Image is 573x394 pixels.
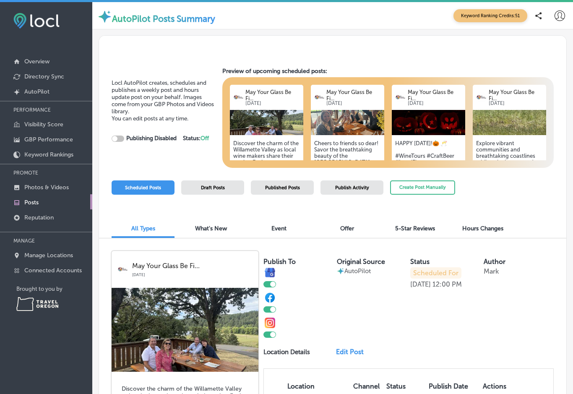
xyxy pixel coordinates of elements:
[395,92,406,102] img: logo
[24,214,54,221] p: Reputation
[410,280,431,288] p: [DATE]
[340,225,354,232] span: Offer
[336,348,369,356] a: Edit Post
[222,68,554,75] h3: Preview of upcoming scheduled posts:
[195,225,227,232] span: What's New
[131,225,155,232] span: All Types
[16,286,92,292] p: Brought to you by
[24,88,49,95] p: AutoPilot
[311,110,384,135] img: 60dc9f16-deb9-48b0-a26d-4ef16acbf6edIMG_0368.jpeg
[117,264,128,274] img: logo
[314,92,325,102] img: logo
[314,140,381,235] h5: Cheers to friends so dear! Savor the breathtaking beauty of the [GEOGRAPHIC_DATA] while indulging...
[201,185,225,190] span: Draft Posts
[13,13,60,29] img: fda3e92497d09a02dc62c9cd864e3231.png
[245,102,300,106] p: [DATE]
[335,185,369,190] span: Publish Activity
[183,135,209,142] strong: Status:
[263,258,296,266] label: Publish To
[24,267,82,274] p: Connected Accounts
[132,262,253,270] p: May Your Glass Be Fi...
[489,102,543,106] p: [DATE]
[263,348,310,356] p: Location Details
[233,92,244,102] img: logo
[24,252,73,259] p: Manage Locations
[97,9,112,24] img: autopilot-icon
[271,225,286,232] span: Event
[390,180,455,195] button: Create Post Manually
[410,267,461,279] p: Scheduled For
[476,140,543,235] h5: Explore vibrant communities and breathtaking coastlines while enjoying curated wine, beer, and sp...
[484,258,505,266] label: Author
[24,199,39,206] p: Posts
[233,140,300,235] h5: Discover the charm of the Willamette Valley as local wine makers share their stories. Each tour i...
[24,58,49,65] p: Overview
[337,267,344,275] img: autopilot-icon
[201,135,209,142] span: Off
[112,13,215,24] label: AutoPilot Posts Summary
[125,185,161,190] span: Scheduled Posts
[24,73,64,80] p: Directory Sync
[462,225,503,232] span: Hours Changes
[230,110,303,135] img: ca08518c-5d01-4aa5-b62b-63d352b6894aIMG_1193.jpeg
[112,115,188,122] span: You can edit posts at any time.
[392,110,465,135] img: beac1a46-6c8e-44cc-85eb-3125c6ef87a1IMG_1444.jpg
[24,184,69,191] p: Photos & Videos
[408,89,462,102] p: May Your Glass Be Fi...
[245,89,300,102] p: May Your Glass Be Fi...
[473,110,546,135] img: a1725639-11d0-4081-9b65-830ce8901ecfIMG_1992.jpeg
[24,151,73,158] p: Keyword Rankings
[326,102,380,106] p: [DATE]
[132,270,253,277] p: [DATE]
[484,267,499,275] p: Mark
[126,135,177,142] strong: Publishing Disabled
[112,79,214,115] span: Locl AutoPilot creates, schedules and publishes a weekly post and hours update post on your behal...
[453,9,527,22] span: Keyword Ranking Credits: 51
[326,89,380,102] p: May Your Glass Be Fi...
[489,89,543,102] p: May Your Glass Be Fi...
[410,258,430,266] label: Status
[476,92,487,102] img: logo
[16,297,58,311] img: Travel Oregon
[344,267,371,275] p: AutoPilot
[337,258,385,266] label: Original Source
[432,280,462,288] p: 12:00 PM
[395,225,435,232] span: 5-Star Reviews
[24,121,63,128] p: Visibility Score
[395,140,462,184] h5: HAPPY [DATE]!🎃 🥂 #WineTours #CraftBeer #LocalFlavors #DiscoverYourRegion #TasteAndExplore #MayYou...
[408,102,462,106] p: [DATE]
[265,185,300,190] span: Published Posts
[24,136,73,143] p: GBP Performance
[112,288,258,372] img: ca08518c-5d01-4aa5-b62b-63d352b6894aIMG_1193.jpeg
